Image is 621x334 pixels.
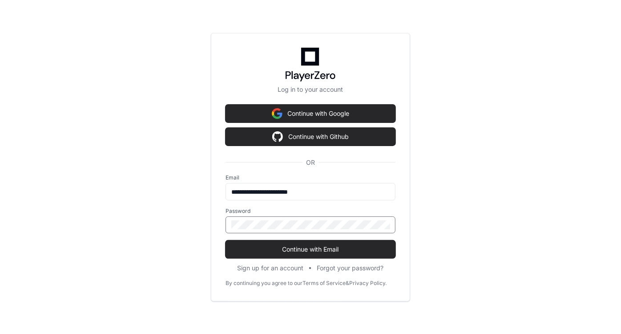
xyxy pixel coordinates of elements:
[226,240,395,258] button: Continue with Email
[349,280,387,287] a: Privacy Policy.
[226,208,395,215] label: Password
[226,128,395,146] button: Continue with Github
[272,105,282,122] img: Sign in with google
[226,280,302,287] div: By continuing you agree to our
[226,105,395,122] button: Continue with Google
[302,158,319,167] span: OR
[302,280,346,287] a: Terms of Service
[226,85,395,94] p: Log in to your account
[346,280,349,287] div: &
[226,245,395,254] span: Continue with Email
[272,128,283,146] img: Sign in with google
[226,174,395,181] label: Email
[238,264,304,273] button: Sign up for an account
[317,264,384,273] button: Forgot your password?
